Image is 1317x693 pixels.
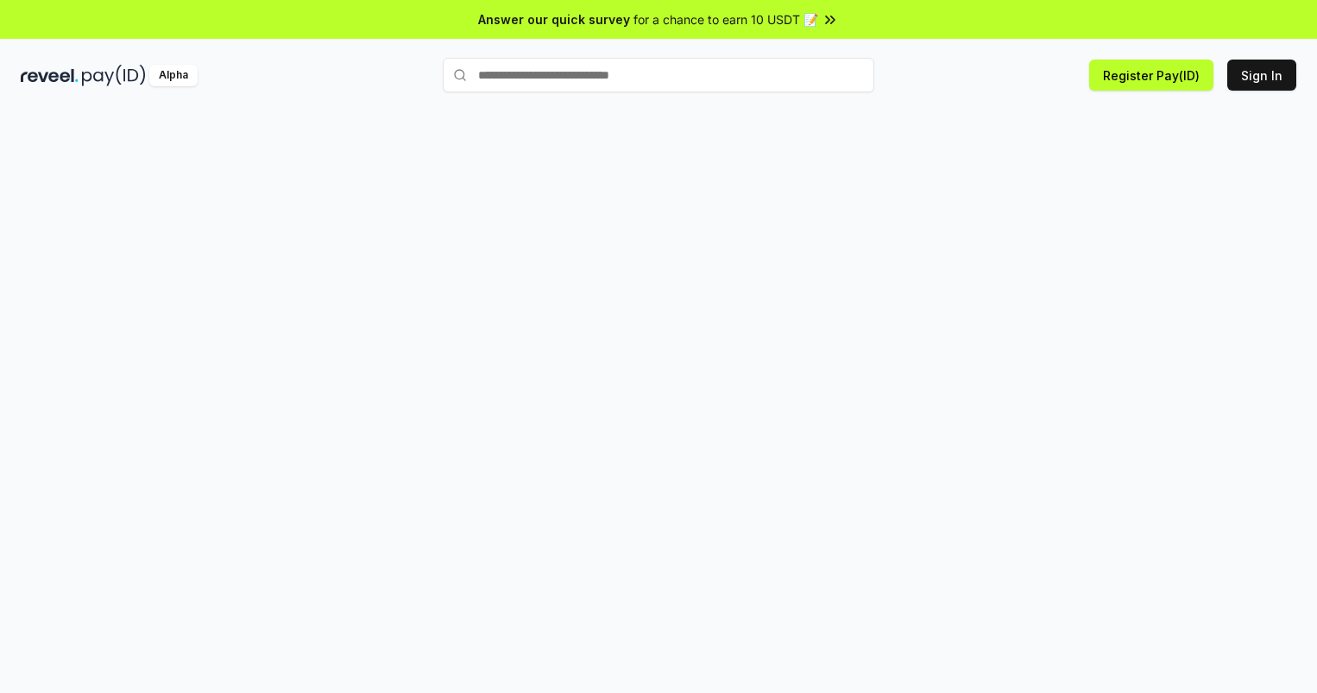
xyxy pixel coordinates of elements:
[82,65,146,86] img: pay_id
[633,10,818,28] span: for a chance to earn 10 USDT 📝
[1089,60,1213,91] button: Register Pay(ID)
[478,10,630,28] span: Answer our quick survey
[149,65,198,86] div: Alpha
[1227,60,1296,91] button: Sign In
[21,65,79,86] img: reveel_dark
